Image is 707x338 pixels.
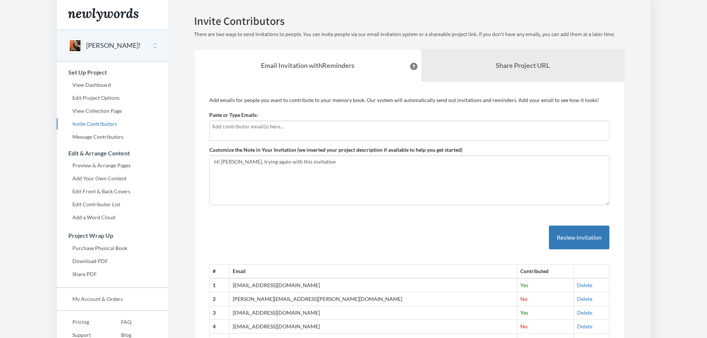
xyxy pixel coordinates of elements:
[520,323,527,329] span: No
[577,296,592,302] a: Delete
[57,160,168,171] a: Preview & Arrange Pages
[650,316,700,334] iframe: Opens a widget where you can chat to one of our agents
[520,309,528,316] span: Yes
[209,306,229,320] th: 3
[57,131,168,142] a: Message Contributors
[517,265,574,278] th: Contributed
[57,79,168,91] a: View Dashboard
[209,320,229,334] th: 4
[57,293,168,305] a: My Account & Orders
[209,292,229,306] th: 2
[577,309,592,316] a: Delete
[57,243,168,254] a: Purchase Physical Book
[229,278,517,292] td: [EMAIL_ADDRESS][DOMAIN_NAME]
[57,256,168,267] a: Download PDF
[57,212,168,223] a: Add a Word Cloud
[520,296,527,302] span: No
[57,232,168,239] h3: Project Wrap Up
[209,111,258,119] label: Paste or Type Emails:
[229,265,517,278] th: Email
[57,316,105,328] a: Pricing
[194,31,625,38] p: There are two ways to send invitations to people. You can invite people via our email invitation ...
[68,8,138,22] img: Newlywords logo
[57,173,168,184] a: Add Your Own Content
[57,186,168,197] a: Edit Front & Back Covers
[577,282,592,288] a: Delete
[209,265,229,278] th: #
[57,269,168,280] a: Share PDF
[577,323,592,329] a: Delete
[212,122,607,131] input: Add contributor email(s) here...
[194,15,625,27] h2: Invite Contributors
[209,155,609,205] textarea: Hi [PERSON_NAME], trying again with this invitation
[229,306,517,320] td: [EMAIL_ADDRESS][DOMAIN_NAME]
[57,199,168,210] a: Edit Contributor List
[209,278,229,292] th: 1
[57,69,168,76] h3: Set Up Project
[261,61,354,69] strong: Email Invitation with Reminders
[57,150,168,157] h3: Edit & Arrange Content
[105,316,131,328] a: FAQ
[209,146,462,154] label: Customize the Note in Your Invitation (we inserted your project description if available to help ...
[86,41,141,50] button: [PERSON_NAME]!
[209,96,609,104] p: Add emails for people you want to contribute to your memory book. Our system will automatically s...
[57,118,168,129] a: Invite Contributors
[229,292,517,306] td: [PERSON_NAME][EMAIL_ADDRESS][PERSON_NAME][DOMAIN_NAME]
[57,105,168,117] a: View Collection Page
[229,320,517,334] td: [EMAIL_ADDRESS][DOMAIN_NAME]
[549,226,609,250] button: Review Invitation
[57,92,168,104] a: Edit Project Options
[496,61,550,69] b: Share Project URL
[520,282,528,288] span: Yes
